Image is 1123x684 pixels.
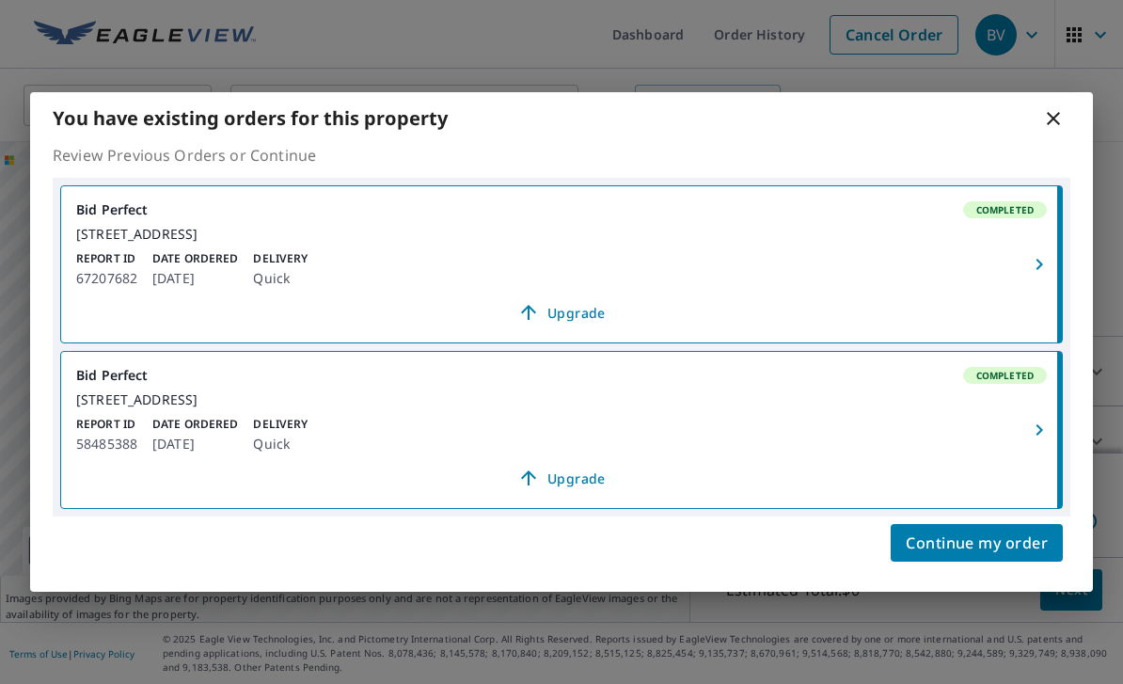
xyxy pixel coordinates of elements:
p: Date Ordered [152,416,238,433]
span: Upgrade [87,467,1036,489]
button: Continue my order [891,524,1063,562]
p: Delivery [253,416,308,433]
p: 67207682 [76,267,137,290]
a: Bid PerfectCompleted[STREET_ADDRESS]Report ID67207682Date Ordered[DATE]DeliveryQuickUpgrade [61,186,1062,342]
div: Bid Perfect [76,201,1047,218]
p: Report ID [76,250,137,267]
div: [STREET_ADDRESS] [76,226,1047,243]
b: You have existing orders for this property [53,105,448,131]
p: [DATE] [152,433,238,455]
div: Bid Perfect [76,367,1047,384]
span: Completed [965,369,1045,382]
p: Review Previous Orders or Continue [53,144,1070,167]
p: Quick [253,267,308,290]
span: Completed [965,203,1045,216]
a: Bid PerfectCompleted[STREET_ADDRESS]Report ID58485388Date Ordered[DATE]DeliveryQuickUpgrade [61,352,1062,508]
p: Delivery [253,250,308,267]
a: Upgrade [76,297,1047,327]
p: 58485388 [76,433,137,455]
p: [DATE] [152,267,238,290]
p: Report ID [76,416,137,433]
span: Upgrade [87,301,1036,324]
p: Date Ordered [152,250,238,267]
p: Quick [253,433,308,455]
span: Continue my order [906,530,1048,556]
div: [STREET_ADDRESS] [76,391,1047,408]
a: Upgrade [76,463,1047,493]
